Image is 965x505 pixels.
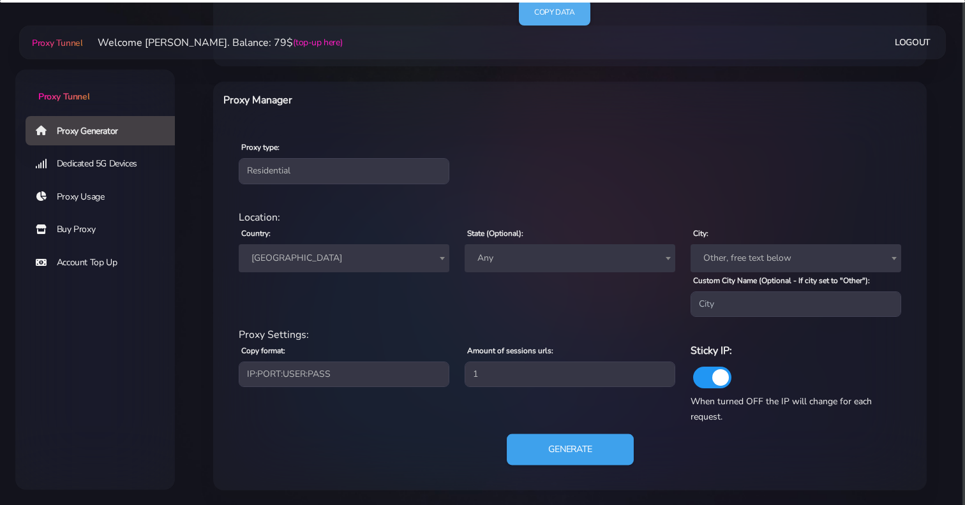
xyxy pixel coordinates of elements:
[26,215,185,244] a: Buy Proxy
[231,210,909,225] div: Location:
[15,70,175,103] a: Proxy Tunnel
[293,36,342,49] a: (top-up here)
[241,228,271,239] label: Country:
[693,228,708,239] label: City:
[691,244,901,272] span: Other, free text below
[26,182,185,212] a: Proxy Usage
[82,35,342,50] li: Welcome [PERSON_NAME]. Balance: 79$
[693,275,870,286] label: Custom City Name (Optional - If city set to "Other"):
[231,327,909,342] div: Proxy Settings:
[467,228,523,239] label: State (Optional):
[507,434,634,465] button: Generate
[472,249,668,267] span: Any
[26,248,185,277] a: Account Top Up
[38,91,89,103] span: Proxy Tunnel
[223,92,622,108] h6: Proxy Manager
[903,443,949,489] iframe: Webchat Widget
[698,249,894,267] span: Other, free text below
[29,33,82,53] a: Proxy Tunnel
[691,395,872,423] span: When turned OFF the IP will change for each request.
[32,37,82,49] span: Proxy Tunnel
[691,291,901,317] input: City
[895,31,931,54] a: Logout
[239,244,449,272] span: Germany
[691,342,901,359] h6: Sticky IP:
[246,249,442,267] span: Germany
[467,345,553,356] label: Amount of sessions urls:
[241,142,280,153] label: Proxy type:
[241,345,285,356] label: Copy format:
[26,149,185,179] a: Dedicated 5G Devices
[465,244,675,272] span: Any
[26,116,185,145] a: Proxy Generator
